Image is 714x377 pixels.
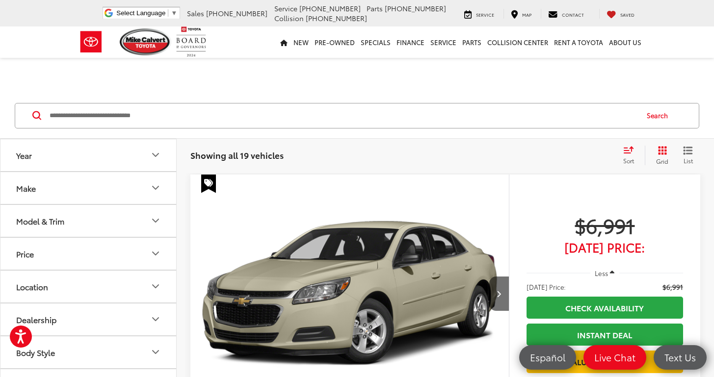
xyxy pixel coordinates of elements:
div: Price [150,248,161,259]
button: DealershipDealership [0,303,177,335]
button: Next image [489,276,509,311]
div: Year [16,151,32,160]
div: Make [150,182,161,194]
span: Showing all 19 vehicles [190,149,284,161]
span: ▼ [171,9,177,17]
img: Toyota [73,26,109,58]
div: Model & Trim [150,215,161,226]
button: List View [676,146,700,165]
div: Body Style [150,346,161,358]
span: [PHONE_NUMBER] [206,8,267,18]
div: Price [16,249,34,258]
span: Sort [623,156,634,165]
button: LocationLocation [0,271,177,302]
span: Contact [562,11,584,18]
img: Mike Calvert Toyota [120,28,172,55]
button: Grid View [645,146,676,165]
span: $6,991 [662,282,683,292]
div: Body Style [16,348,55,357]
a: Finance [394,26,427,58]
span: Less [595,269,608,277]
a: New [291,26,312,58]
span: Text Us [660,351,701,363]
span: Service [274,3,297,13]
span: List [683,156,693,165]
a: Service [457,9,502,19]
span: [DATE] Price: [527,242,683,252]
button: Select sort value [618,146,645,165]
button: Model & TrimModel & Trim [0,205,177,237]
span: Saved [620,11,635,18]
button: PricePrice [0,238,177,270]
a: Live Chat [583,345,646,370]
a: Home [277,26,291,58]
a: Map [503,9,539,19]
a: My Saved Vehicles [599,9,642,19]
div: Location [150,280,161,292]
a: Select Language​ [116,9,177,17]
div: Make [16,183,36,193]
span: [DATE] Price: [527,282,566,292]
div: Dealership [16,315,56,324]
span: Grid [656,157,668,165]
button: Body StyleBody Style [0,336,177,368]
span: Live Chat [589,351,640,363]
button: YearYear [0,139,177,171]
a: Contact [541,9,591,19]
a: Parts [459,26,484,58]
a: About Us [606,26,644,58]
div: Model & Trim [16,216,64,226]
div: Location [16,282,48,291]
span: Map [522,11,531,18]
input: Search by Make, Model, or Keyword [49,104,637,127]
a: Check Availability [527,297,683,319]
a: Specials [358,26,394,58]
span: $6,991 [527,213,683,237]
a: Collision Center [484,26,551,58]
button: Less [590,264,620,282]
span: [PHONE_NUMBER] [299,3,361,13]
a: Instant Deal [527,324,683,346]
a: Pre-Owned [312,26,358,58]
span: Service [476,11,494,18]
a: Text Us [654,345,707,370]
button: Search [637,103,682,128]
span: Special [201,175,216,193]
span: Sales [187,8,204,18]
span: Parts [367,3,383,13]
a: Service [427,26,459,58]
div: Year [150,149,161,161]
div: Dealership [150,313,161,325]
span: Español [525,351,570,363]
span: Select Language [116,9,165,17]
a: Rent a Toyota [551,26,606,58]
span: [PHONE_NUMBER] [306,13,367,23]
button: MakeMake [0,172,177,204]
span: Collision [274,13,304,23]
span: [PHONE_NUMBER] [385,3,446,13]
a: Español [519,345,576,370]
